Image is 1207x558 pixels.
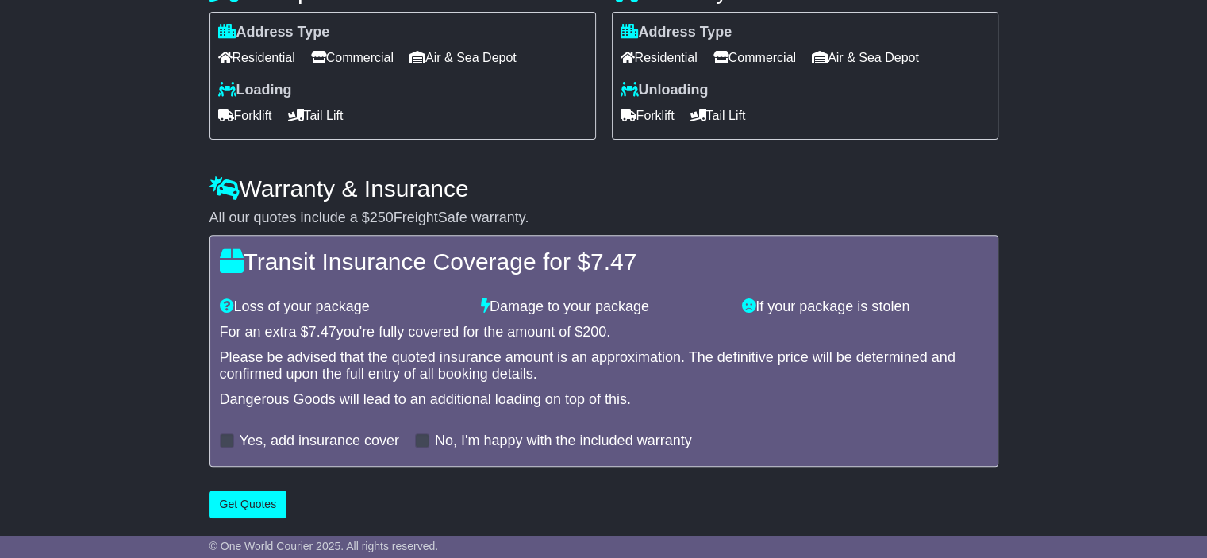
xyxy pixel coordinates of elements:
label: Address Type [218,24,330,41]
label: Loading [218,82,292,99]
label: Yes, add insurance cover [240,433,399,450]
span: Forklift [218,103,272,128]
div: All our quotes include a $ FreightSafe warranty. [209,210,998,227]
span: © One World Courier 2025. All rights reserved. [209,540,439,552]
span: 7.47 [590,248,636,275]
div: Dangerous Goods will lead to an additional loading on top of this. [220,391,988,409]
span: Commercial [311,45,394,70]
span: Tail Lift [288,103,344,128]
span: Forklift [621,103,675,128]
span: 200 [582,324,606,340]
h4: Warranty & Insurance [209,175,998,202]
label: No, I'm happy with the included warranty [435,433,692,450]
div: If your package is stolen [734,298,995,316]
span: Air & Sea Depot [409,45,517,70]
label: Unloading [621,82,709,99]
div: Loss of your package [212,298,473,316]
span: Tail Lift [690,103,746,128]
span: 7.47 [309,324,336,340]
span: 250 [370,210,394,225]
span: Commercial [713,45,796,70]
div: Damage to your package [473,298,734,316]
span: Residential [621,45,698,70]
span: Air & Sea Depot [812,45,919,70]
label: Address Type [621,24,732,41]
div: Please be advised that the quoted insurance amount is an approximation. The definitive price will... [220,349,988,383]
h4: Transit Insurance Coverage for $ [220,248,988,275]
button: Get Quotes [209,491,287,518]
div: For an extra $ you're fully covered for the amount of $ . [220,324,988,341]
span: Residential [218,45,295,70]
